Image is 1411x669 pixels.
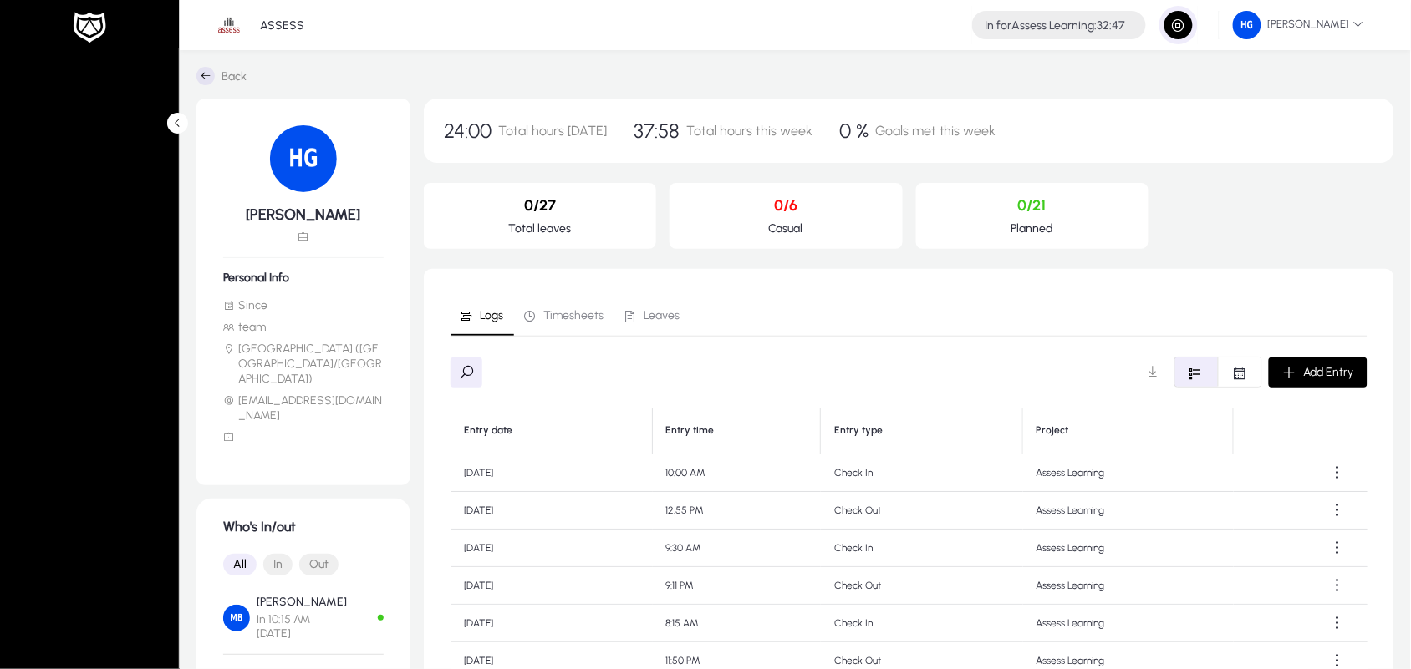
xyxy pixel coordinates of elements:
[223,605,250,631] img: Mahmoud Bashandy
[653,454,822,492] td: 10:00 AM
[514,296,614,336] a: Timesheets
[451,296,514,336] a: Logs
[451,605,653,642] td: [DATE]
[821,454,1023,492] td: Check In
[543,310,604,322] span: Timesheets
[614,296,690,336] a: Leaves
[875,123,996,139] span: Goals met this week
[1233,11,1261,39] img: 143.png
[1098,18,1126,33] span: 32:47
[498,123,607,139] span: Total hours [DATE]
[839,119,869,143] span: 0 %
[1220,10,1378,40] button: [PERSON_NAME]
[263,554,293,575] button: In
[1023,567,1235,605] td: Assess Learning
[821,530,1023,567] td: Check In
[653,530,822,567] td: 9:30 AM
[223,271,384,285] h6: Personal Info
[1233,11,1364,39] span: [PERSON_NAME]
[223,342,384,387] li: [GEOGRAPHIC_DATA] ([GEOGRAPHIC_DATA]/[GEOGRAPHIC_DATA])
[451,567,653,605] td: [DATE]
[257,595,347,609] p: [PERSON_NAME]
[1023,530,1235,567] td: Assess Learning
[1095,18,1098,33] span: :
[1037,424,1220,437] div: Project
[1023,454,1235,492] td: Assess Learning
[437,196,643,215] p: 0/27
[1023,605,1235,642] td: Assess Learning
[834,424,1009,437] div: Entry type
[834,424,883,437] div: Entry type
[464,424,639,437] div: Entry date
[1023,492,1235,530] td: Assess Learning
[260,18,304,33] p: ASSESS
[821,492,1023,530] td: Check Out
[1174,357,1262,388] mat-button-toggle-group: Font Style
[986,18,1126,33] h4: Assess Learning
[644,310,680,322] span: Leaves
[451,454,653,492] td: [DATE]
[464,424,512,437] div: Entry date
[299,554,339,575] button: Out
[223,298,384,313] li: Since
[223,205,384,224] h5: [PERSON_NAME]
[683,196,889,215] p: 0/6
[634,119,680,143] span: 37:58
[653,567,822,605] td: 9:11 PM
[821,605,1023,642] td: Check In
[270,125,337,192] img: 143.png
[223,393,384,423] li: [EMAIL_ADDRESS][DOMAIN_NAME]
[653,492,822,530] td: 12:55 PM
[451,492,653,530] td: [DATE]
[196,67,247,85] a: Back
[213,9,245,41] img: 1.png
[223,548,384,581] mat-button-toggle-group: Font Style
[821,567,1023,605] td: Check Out
[223,554,257,575] button: All
[69,10,110,45] img: white-logo.png
[444,119,492,143] span: 24:00
[930,196,1135,215] p: 0/21
[986,18,1012,33] span: In for
[1269,357,1368,388] button: Add Entry
[223,320,384,335] li: team
[686,123,812,139] span: Total hours this week
[223,519,384,535] h1: Who's In/out
[451,530,653,567] td: [DATE]
[930,221,1135,236] p: Planned
[257,612,347,641] span: In 10:15 AM [DATE]
[653,605,822,642] td: 8:15 AM
[653,408,822,454] th: Entry time
[1304,365,1354,379] span: Add Entry
[683,221,889,236] p: Casual
[1037,424,1069,437] div: Project
[437,221,643,236] p: Total leaves
[480,310,503,322] span: Logs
